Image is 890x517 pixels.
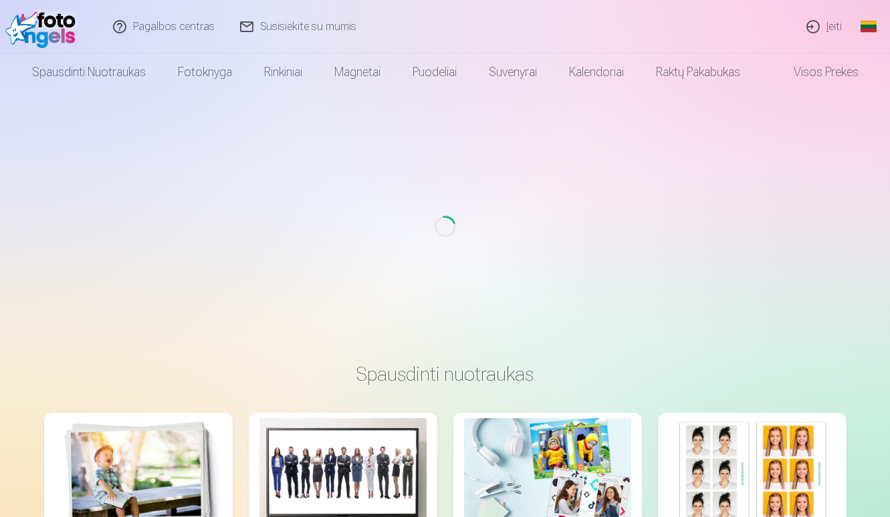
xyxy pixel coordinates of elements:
a: Magnetai [318,53,397,91]
a: Visos prekės [756,53,875,91]
a: Puodeliai [397,53,473,91]
img: /fa2 [5,5,82,48]
a: Suvenyrai [473,53,553,91]
a: Fotoknyga [162,53,248,91]
a: Raktų pakabukas [640,53,756,91]
a: Spausdinti nuotraukas [16,53,162,91]
a: Kalendoriai [553,53,640,91]
a: Rinkiniai [248,53,318,91]
h3: Spausdinti nuotraukas [55,362,836,386]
